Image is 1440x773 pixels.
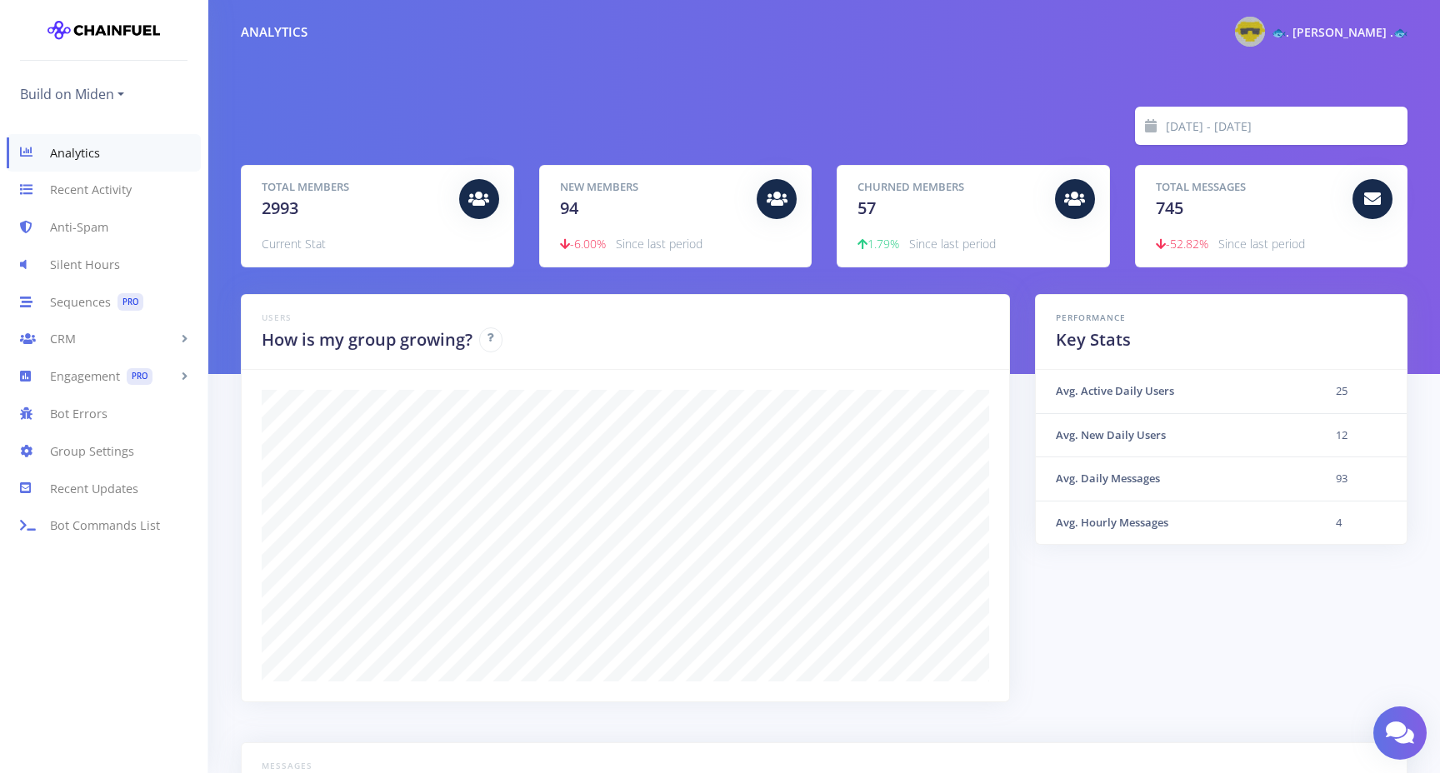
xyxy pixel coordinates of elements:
[262,327,472,352] h2: How is my group growing?
[20,81,124,107] a: Build on Miden
[117,293,143,311] span: PRO
[857,197,876,219] span: 57
[857,179,1042,196] h5: Churned Members
[616,236,702,252] span: Since last period
[1036,457,1315,501] th: Avg. Daily Messages
[1036,501,1315,544] th: Avg. Hourly Messages
[1316,370,1407,413] td: 25
[1316,501,1407,544] td: 4
[1036,370,1315,413] th: Avg. Active Daily Users
[1222,13,1407,50] a: @gaylordwarner Photo 🐟. [PERSON_NAME] .🐟
[1272,24,1407,40] span: 🐟. [PERSON_NAME] .🐟
[1156,197,1183,219] span: 745
[7,134,201,172] a: Analytics
[909,236,996,252] span: Since last period
[857,236,899,252] span: 1.79%
[262,236,326,252] span: Current Stat
[1218,236,1305,252] span: Since last period
[1156,179,1341,196] h5: Total Messages
[241,22,307,42] div: Analytics
[1235,17,1265,47] img: @gaylordwarner Photo
[560,236,606,252] span: -6.00%
[262,760,1387,772] h6: Messages
[262,312,989,324] h6: Users
[127,368,152,386] span: PRO
[262,179,447,196] h5: Total Members
[560,197,578,219] span: 94
[560,179,745,196] h5: New Members
[262,197,298,219] span: 2993
[1056,327,1387,352] h2: Key Stats
[1156,236,1208,252] span: -52.82%
[1316,413,1407,457] td: 12
[1036,413,1315,457] th: Avg. New Daily Users
[1056,312,1387,324] h6: Performance
[1316,457,1407,501] td: 93
[47,13,160,47] img: chainfuel-logo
